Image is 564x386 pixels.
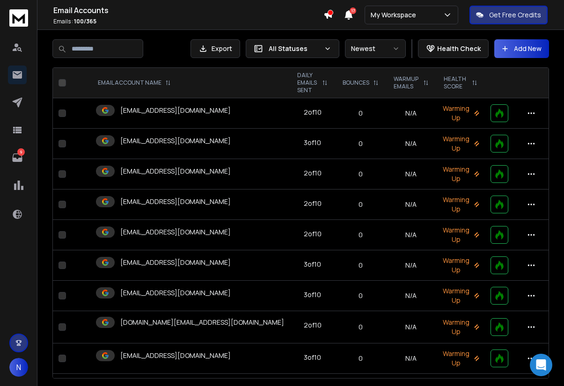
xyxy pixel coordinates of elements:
[120,258,231,267] p: [EMAIL_ADDRESS][DOMAIN_NAME]
[120,167,231,176] p: [EMAIL_ADDRESS][DOMAIN_NAME]
[442,104,479,123] p: Warming Up
[386,250,436,281] td: N/A
[341,261,381,270] p: 0
[74,17,96,25] span: 100 / 365
[489,10,541,20] p: Get Free Credits
[345,39,406,58] button: Newest
[120,288,231,298] p: [EMAIL_ADDRESS][DOMAIN_NAME]
[341,322,381,332] p: 0
[8,148,27,167] a: 9
[297,72,318,94] p: DAILY EMAILS SENT
[9,358,28,377] button: N
[304,290,321,299] div: 3 of 10
[304,168,322,178] div: 2 of 10
[190,39,240,58] button: Export
[341,354,381,363] p: 0
[98,79,171,87] div: EMAIL ACCOUNT NAME
[304,353,321,362] div: 3 of 10
[386,281,436,311] td: N/A
[304,229,322,239] div: 2 of 10
[120,318,284,327] p: [DOMAIN_NAME][EMAIL_ADDRESS][DOMAIN_NAME]
[469,6,548,24] button: Get Free Credits
[341,169,381,179] p: 0
[120,351,231,360] p: [EMAIL_ADDRESS][DOMAIN_NAME]
[386,98,436,129] td: N/A
[386,220,436,250] td: N/A
[120,227,231,237] p: [EMAIL_ADDRESS][DOMAIN_NAME]
[418,39,489,58] button: Health Check
[341,230,381,240] p: 0
[386,189,436,220] td: N/A
[120,197,231,206] p: [EMAIL_ADDRESS][DOMAIN_NAME]
[394,75,419,90] p: WARMUP EMAILS
[343,79,369,87] p: BOUNCES
[120,106,231,115] p: [EMAIL_ADDRESS][DOMAIN_NAME]
[269,44,320,53] p: All Statuses
[341,139,381,148] p: 0
[442,256,479,275] p: Warming Up
[442,195,479,214] p: Warming Up
[304,108,322,117] div: 2 of 10
[444,75,468,90] p: HEALTH SCORE
[53,18,323,25] p: Emails :
[442,134,479,153] p: Warming Up
[494,39,549,58] button: Add New
[304,138,321,147] div: 3 of 10
[437,44,481,53] p: Health Check
[371,10,420,20] p: My Workspace
[120,136,231,146] p: [EMAIL_ADDRESS][DOMAIN_NAME]
[530,354,552,376] div: Open Intercom Messenger
[53,5,323,16] h1: Email Accounts
[442,349,479,368] p: Warming Up
[341,291,381,300] p: 0
[9,9,28,27] img: logo
[350,7,356,14] span: 17
[386,311,436,343] td: N/A
[304,320,322,330] div: 2 of 10
[386,159,436,189] td: N/A
[304,199,322,208] div: 2 of 10
[442,165,479,183] p: Warming Up
[442,286,479,305] p: Warming Up
[386,129,436,159] td: N/A
[304,260,321,269] div: 3 of 10
[442,226,479,244] p: Warming Up
[442,318,479,336] p: Warming Up
[386,343,436,374] td: N/A
[17,148,25,156] p: 9
[341,200,381,209] p: 0
[341,109,381,118] p: 0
